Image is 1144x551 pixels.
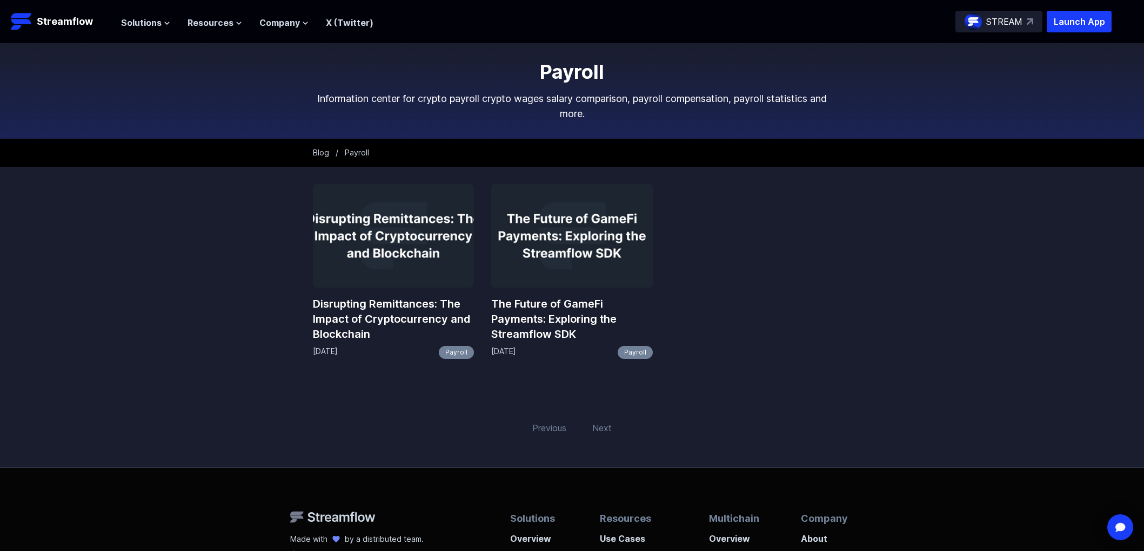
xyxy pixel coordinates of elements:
[188,16,233,29] span: Resources
[510,526,558,545] a: Overview
[965,13,982,30] img: streamflow-logo-circle.png
[986,15,1022,28] p: STREAM
[290,511,376,523] img: Streamflow Logo
[290,534,327,545] p: Made with
[600,526,667,545] a: Use Cases
[618,346,653,359] a: Payroll
[1027,18,1033,25] img: top-right-arrow.svg
[439,346,474,359] a: Payroll
[491,296,653,342] a: The Future of GameFi Payments: Exploring the Streamflow SDK
[709,511,759,526] p: Multichain
[121,16,170,29] button: Solutions
[11,11,110,32] a: Streamflow
[313,61,832,83] h1: Payroll
[491,184,653,288] img: The Future of GameFi Payments: Exploring the Streamflow SDK
[259,16,309,29] button: Company
[600,511,667,526] p: Resources
[345,148,369,157] span: Payroll
[259,16,300,29] span: Company
[345,534,424,545] p: by a distributed team.
[313,148,329,157] a: Blog
[313,296,474,342] a: Disrupting Remittances: The Impact of Cryptocurrency and Blockchain
[510,511,558,526] p: Solutions
[801,511,854,526] p: Company
[709,526,759,545] a: Overview
[313,184,474,288] img: Disrupting Remittances: The Impact of Cryptocurrency and Blockchain
[121,16,162,29] span: Solutions
[1047,11,1112,32] button: Launch App
[801,526,854,545] a: About
[336,148,338,157] span: /
[313,346,338,359] p: [DATE]
[526,415,573,441] span: Previous
[326,17,373,28] a: X (Twitter)
[1107,514,1133,540] div: Open Intercom Messenger
[586,415,618,441] span: Next
[11,11,32,32] img: Streamflow Logo
[188,16,242,29] button: Resources
[491,346,516,359] p: [DATE]
[313,91,832,121] p: Information center for crypto payroll crypto wages salary comparison, payroll compensation, payro...
[37,14,93,29] p: Streamflow
[955,11,1042,32] a: STREAM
